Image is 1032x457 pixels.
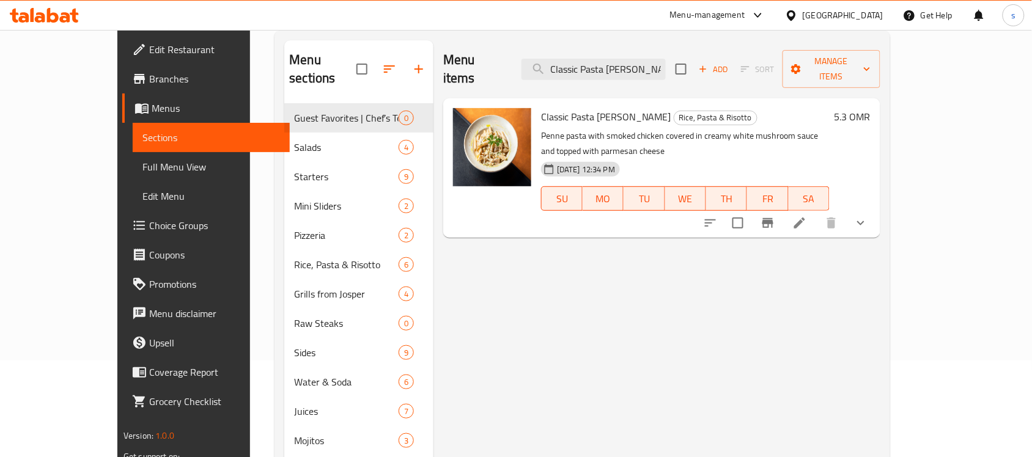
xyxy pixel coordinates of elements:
h6: 5.3 OMR [835,108,871,125]
span: 7 [399,406,413,417]
button: Add [694,60,733,79]
span: Starters [294,169,399,184]
span: Select all sections [349,56,375,82]
button: Manage items [783,50,880,88]
button: delete [817,208,846,238]
span: Menus [152,101,280,115]
div: Grills from Josper4 [284,279,433,309]
a: Edit menu item [792,216,807,230]
a: Sections [133,123,290,152]
span: Mojitos [294,433,399,448]
input: search [522,59,666,80]
span: SU [547,190,578,208]
div: items [399,404,414,419]
button: SU [541,186,583,211]
a: Menu disclaimer [122,299,290,328]
span: Classic Pasta [PERSON_NAME] [541,108,671,126]
span: Mini Sliders [294,199,399,213]
div: items [399,345,414,360]
span: 4 [399,142,413,153]
div: Guest Favorites | Chef’s Touch [294,111,399,125]
span: 9 [399,171,413,183]
a: Branches [122,64,290,93]
div: Sides9 [284,338,433,367]
a: Menus [122,93,290,123]
div: Salads4 [284,133,433,162]
span: Juices [294,404,399,419]
span: TH [711,190,742,208]
h2: Menu items [443,51,507,87]
div: items [399,433,414,448]
a: Choice Groups [122,211,290,240]
span: 9 [399,347,413,359]
div: items [399,140,414,155]
span: Raw Steaks [294,316,399,331]
span: Sort sections [375,54,404,84]
div: Sides [294,345,399,360]
a: Upsell [122,328,290,357]
a: Full Menu View [133,152,290,181]
span: Select section first [733,60,783,79]
div: items [399,257,414,272]
a: Coupons [122,240,290,269]
div: Mini Sliders2 [284,191,433,221]
span: Sections [142,130,280,145]
img: Classic Pasta Alfredo [453,108,531,186]
span: Manage items [792,54,871,84]
div: items [399,199,414,213]
span: Edit Menu [142,189,280,203]
span: Upsell [149,335,280,350]
div: Water & Soda [294,375,399,389]
button: TU [624,186,665,211]
button: Branch-specific-item [753,208,783,238]
button: MO [583,186,624,211]
span: Coupons [149,247,280,262]
span: Pizzeria [294,228,399,243]
span: FR [752,190,783,208]
h2: Menu sections [289,51,356,87]
div: Juices7 [284,397,433,426]
div: Rice, Pasta & Risotto [294,257,399,272]
span: Add [697,62,730,76]
span: Edit Restaurant [149,42,280,57]
span: Grills from Josper [294,287,399,301]
span: Select to update [725,210,751,236]
button: show more [846,208,875,238]
span: 2 [399,200,413,212]
span: Select section [668,56,694,82]
button: TH [706,186,747,211]
p: Penne pasta with smoked chicken covered in creamy white mushroom sauce and topped with parmesan c... [541,128,830,159]
div: Guest Favorites | Chef’s Touch0 [284,103,433,133]
div: items [399,169,414,184]
svg: Show Choices [853,216,868,230]
span: Promotions [149,277,280,291]
div: Starters9 [284,162,433,191]
span: Grocery Checklist [149,394,280,409]
span: 4 [399,288,413,300]
a: Edit Restaurant [122,35,290,64]
button: Add section [404,54,433,84]
div: items [399,287,414,301]
div: Menu-management [670,8,745,23]
span: MO [588,190,619,208]
a: Coverage Report [122,357,290,387]
div: items [399,316,414,331]
span: 6 [399,259,413,271]
a: Grocery Checklist [122,387,290,416]
span: [DATE] 12:34 PM [552,164,620,175]
span: 0 [399,112,413,124]
div: items [399,111,414,125]
div: [GEOGRAPHIC_DATA] [803,9,883,22]
div: Pizzeria2 [284,221,433,250]
span: 6 [399,376,413,388]
a: Edit Menu [133,181,290,211]
div: Salads [294,140,399,155]
button: sort-choices [696,208,725,238]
